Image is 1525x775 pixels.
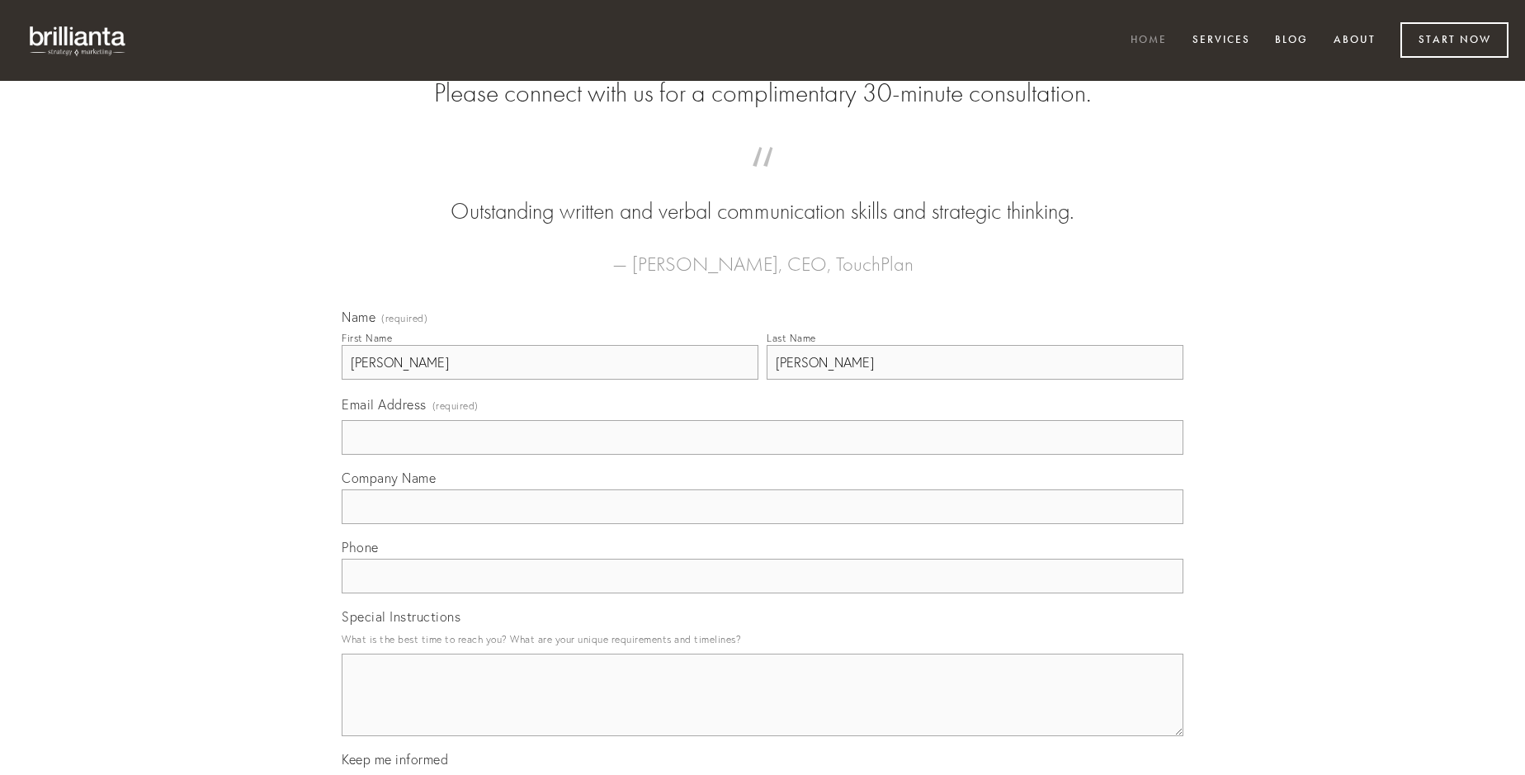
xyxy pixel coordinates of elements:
[1182,27,1261,54] a: Services
[432,395,479,417] span: (required)
[342,751,448,768] span: Keep me informed
[381,314,427,324] span: (required)
[342,78,1183,109] h2: Please connect with us for a complimentary 30-minute consultation.
[368,228,1157,281] figcaption: — [PERSON_NAME], CEO, TouchPlan
[342,608,460,625] span: Special Instructions
[368,163,1157,196] span: “
[1323,27,1386,54] a: About
[1264,27,1319,54] a: Blog
[17,17,140,64] img: brillianta - research, strategy, marketing
[1400,22,1508,58] a: Start Now
[342,470,436,486] span: Company Name
[342,309,375,325] span: Name
[342,628,1183,650] p: What is the best time to reach you? What are your unique requirements and timelines?
[342,396,427,413] span: Email Address
[368,163,1157,228] blockquote: Outstanding written and verbal communication skills and strategic thinking.
[1120,27,1178,54] a: Home
[342,332,392,344] div: First Name
[342,539,379,555] span: Phone
[767,332,816,344] div: Last Name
